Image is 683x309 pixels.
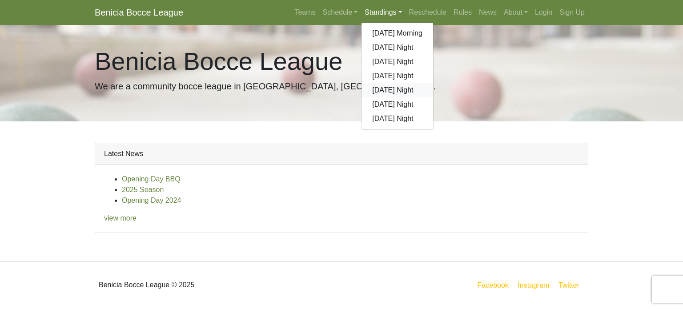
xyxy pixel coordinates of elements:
[122,175,181,183] a: Opening Day BBQ
[319,4,362,21] a: Schedule
[361,22,434,130] div: Standings
[475,4,500,21] a: News
[362,26,433,40] a: [DATE] Morning
[122,186,164,193] a: 2025 Season
[362,83,433,97] a: [DATE] Night
[450,4,475,21] a: Rules
[104,214,137,222] a: view more
[362,69,433,83] a: [DATE] Night
[476,280,510,291] a: Facebook
[362,55,433,69] a: [DATE] Night
[500,4,531,21] a: About
[122,197,181,204] a: Opening Day 2024
[406,4,450,21] a: Reschedule
[95,143,588,165] div: Latest News
[291,4,319,21] a: Teams
[95,80,588,93] p: We are a community bocce league in [GEOGRAPHIC_DATA], [GEOGRAPHIC_DATA].
[362,40,433,55] a: [DATE] Night
[362,112,433,126] a: [DATE] Night
[531,4,556,21] a: Login
[88,269,341,301] div: Benicia Bocce League © 2025
[95,4,183,21] a: Benicia Bocce League
[556,4,588,21] a: Sign Up
[557,280,587,291] a: Twitter
[362,97,433,112] a: [DATE] Night
[95,46,588,76] h1: Benicia Bocce League
[361,4,405,21] a: Standings
[516,280,551,291] a: Instagram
